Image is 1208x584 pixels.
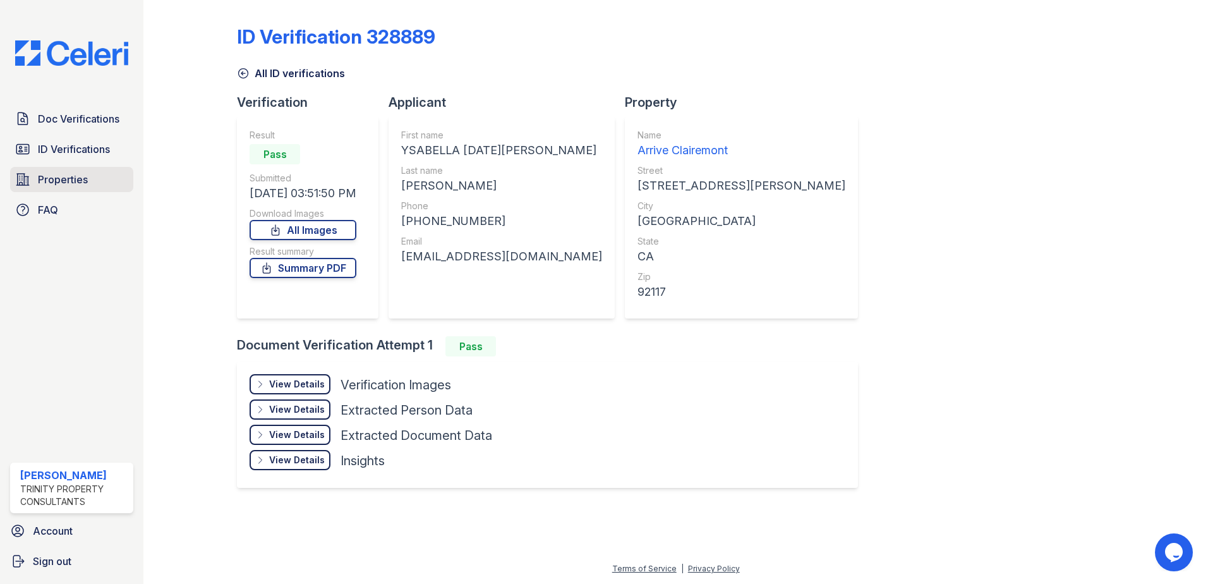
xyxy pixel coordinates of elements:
[38,202,58,217] span: FAQ
[401,200,602,212] div: Phone
[637,271,845,283] div: Zip
[250,129,356,142] div: Result
[10,197,133,222] a: FAQ
[33,523,73,538] span: Account
[637,129,845,159] a: Name Arrive Clairemont
[269,454,325,466] div: View Details
[637,200,845,212] div: City
[38,111,119,126] span: Doc Verifications
[637,235,845,248] div: State
[401,177,602,195] div: [PERSON_NAME]
[250,172,356,185] div: Submitted
[269,429,325,441] div: View Details
[637,212,845,230] div: [GEOGRAPHIC_DATA]
[5,518,138,544] a: Account
[5,40,138,66] img: CE_Logo_Blue-a8612792a0a2168367f1c8372b55b34899dd931a85d93a1a3d3e32e68fde9ad4.png
[637,142,845,159] div: Arrive Clairemont
[625,94,868,111] div: Property
[250,144,300,164] div: Pass
[401,142,602,159] div: YSABELLA [DATE][PERSON_NAME]
[250,185,356,202] div: [DATE] 03:51:50 PM
[237,25,435,48] div: ID Verification 328889
[637,177,845,195] div: [STREET_ADDRESS][PERSON_NAME]
[401,248,602,265] div: [EMAIL_ADDRESS][DOMAIN_NAME]
[389,94,625,111] div: Applicant
[237,66,345,81] a: All ID verifications
[20,468,128,483] div: [PERSON_NAME]
[637,129,845,142] div: Name
[612,564,677,573] a: Terms of Service
[637,248,845,265] div: CA
[637,164,845,177] div: Street
[445,336,496,356] div: Pass
[38,172,88,187] span: Properties
[250,258,356,278] a: Summary PDF
[341,401,473,419] div: Extracted Person Data
[401,235,602,248] div: Email
[401,212,602,230] div: [PHONE_NUMBER]
[250,220,356,240] a: All Images
[250,207,356,220] div: Download Images
[20,483,128,508] div: Trinity Property Consultants
[237,336,868,356] div: Document Verification Attempt 1
[38,142,110,157] span: ID Verifications
[681,564,684,573] div: |
[10,106,133,131] a: Doc Verifications
[688,564,740,573] a: Privacy Policy
[269,403,325,416] div: View Details
[250,245,356,258] div: Result summary
[637,283,845,301] div: 92117
[10,137,133,162] a: ID Verifications
[33,554,71,569] span: Sign out
[401,129,602,142] div: First name
[341,452,385,470] div: Insights
[401,164,602,177] div: Last name
[237,94,389,111] div: Verification
[1155,533,1195,571] iframe: chat widget
[269,378,325,391] div: View Details
[341,376,451,394] div: Verification Images
[5,549,138,574] a: Sign out
[10,167,133,192] a: Properties
[341,427,492,444] div: Extracted Document Data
